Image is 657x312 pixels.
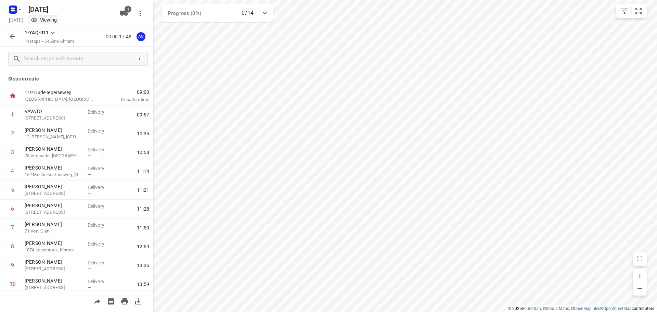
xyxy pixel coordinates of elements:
[25,108,82,115] p: VAVATO
[11,243,14,250] div: 8
[11,224,14,231] div: 7
[10,281,16,287] div: 10
[25,183,82,190] p: [PERSON_NAME]
[25,171,82,178] p: 162 Mechelsesteenweg, [GEOGRAPHIC_DATA]
[25,202,82,209] p: [PERSON_NAME]
[90,298,104,304] span: Share route
[25,134,82,140] p: 12 Adolf Queteletlaan, Edegem
[88,240,113,247] p: Delivery
[603,306,632,311] a: OpenStreetMap
[25,240,82,247] p: [PERSON_NAME]
[137,111,149,118] span: 09:57
[88,191,91,196] span: —
[137,149,149,156] span: 10:54
[88,127,113,134] p: Delivery
[88,228,91,234] span: —
[11,262,14,269] div: 9
[11,168,14,174] div: 4
[137,168,149,175] span: 11:14
[137,205,149,212] span: 11:28
[88,172,91,177] span: —
[25,115,82,122] p: [STREET_ADDRESS]
[616,4,647,18] div: small contained button group
[137,243,149,250] span: 12:59
[88,146,113,153] p: Delivery
[88,165,113,172] p: Delivery
[31,16,57,23] div: You are currently in view mode. To make any changes, go to edit project.
[88,247,91,252] span: —
[632,4,645,18] button: Fit zoom
[168,10,201,16] span: Progress (0%)
[8,75,145,83] p: Stops in route
[88,115,91,121] span: —
[106,33,134,40] p: 09:00-17:48
[11,149,14,155] div: 3
[134,33,148,40] span: Assigned to Axel Verzele
[137,130,149,137] span: 10:35
[25,29,49,36] p: 1-YAQ-011
[125,6,131,13] span: 1
[25,152,82,159] p: 78 Veemarkt, [GEOGRAPHIC_DATA]
[25,265,82,272] p: [STREET_ADDRESS]
[88,222,113,228] p: Delivery
[25,228,82,235] p: 71 Ven, Olen
[25,190,82,197] p: [STREET_ADDRESS]
[25,164,82,171] p: [PERSON_NAME]
[618,4,631,18] button: Map settings
[137,262,149,269] span: 13:35
[137,187,149,194] span: 11:21
[11,205,14,212] div: 6
[88,278,113,285] p: Delivery
[522,306,541,311] a: Routetitan
[137,224,149,231] span: 11:50
[25,89,96,96] p: 119 Oude Ieperseweg
[24,54,136,64] input: Search stops within route
[11,187,14,193] div: 5
[88,153,91,158] span: —
[136,55,143,63] div: /
[546,306,569,311] a: Stadia Maps
[133,7,147,20] button: More
[25,221,82,228] p: [PERSON_NAME]
[88,285,91,290] span: —
[25,146,82,152] p: [PERSON_NAME]
[88,109,113,115] p: Delivery
[242,9,254,17] p: 0/14
[104,96,149,103] p: Departure time
[88,210,91,215] span: —
[88,134,91,139] span: —
[25,209,82,216] p: [STREET_ADDRESS]
[88,203,113,210] p: Delivery
[25,284,82,291] p: 37 Bisschopsweyerstraat, Alken
[25,38,74,45] p: 14 stops • 545km • 8h48m
[104,298,118,304] span: Print shipping labels
[508,306,654,311] li: © 2025 , © , © © contributors
[11,130,14,137] div: 2
[574,306,600,311] a: OpenMapTiles
[88,259,113,266] p: Delivery
[162,4,273,22] div: Progress (0%)0/14
[11,111,14,118] div: 1
[88,266,91,271] span: —
[117,7,131,20] button: 1
[137,281,149,288] span: 13:59
[25,96,96,103] p: [GEOGRAPHIC_DATA], [GEOGRAPHIC_DATA]
[131,298,145,304] span: Download route
[88,184,113,191] p: Delivery
[25,247,82,253] p: 1074 Leuerbroek, Kinrooi
[25,277,82,284] p: [PERSON_NAME]
[25,127,82,134] p: [PERSON_NAME]
[25,259,82,265] p: [PERSON_NAME]
[104,89,149,96] span: 09:00
[118,298,131,304] span: Print route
